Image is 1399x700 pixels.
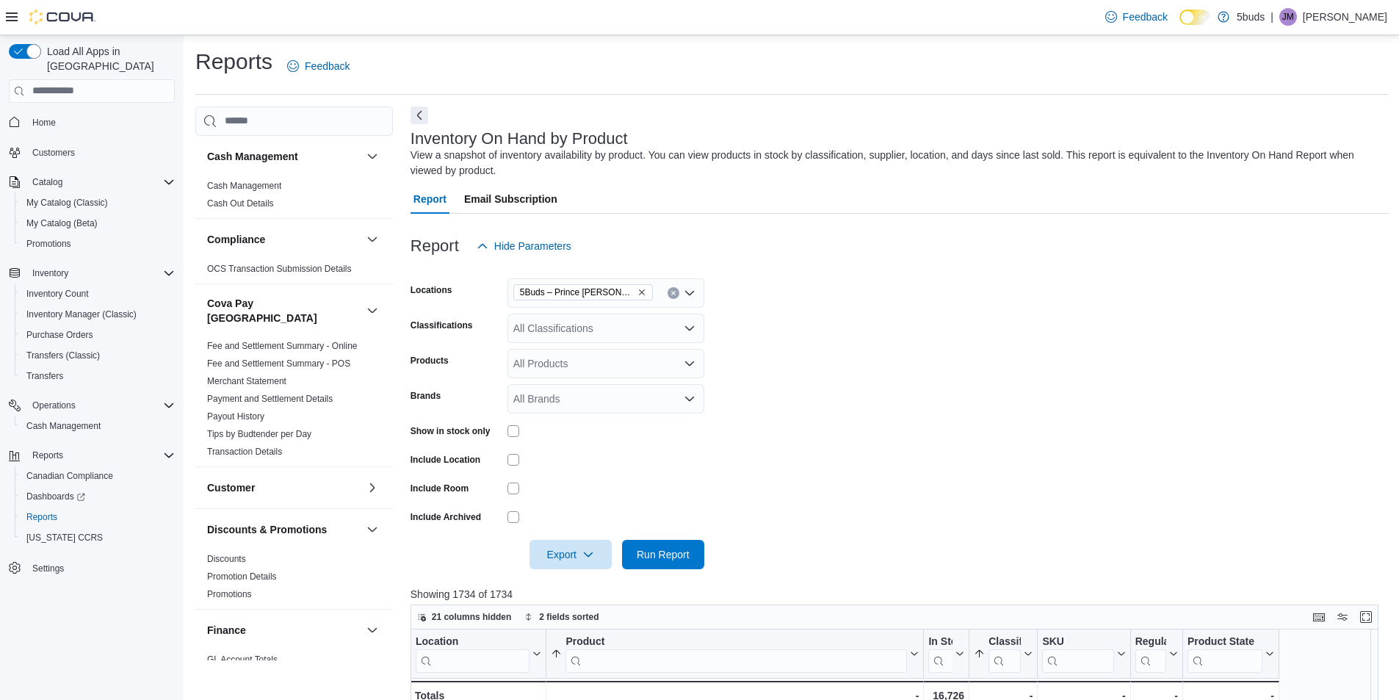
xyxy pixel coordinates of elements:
[195,337,393,466] div: Cova Pay [GEOGRAPHIC_DATA]
[513,284,653,300] span: 5Buds – Prince Albert
[21,467,119,485] a: Canadian Compliance
[26,491,85,502] span: Dashboards
[928,635,952,649] div: In Stock Qty
[207,198,274,209] a: Cash Out Details
[411,284,452,296] label: Locations
[207,522,327,537] h3: Discounts & Promotions
[26,264,175,282] span: Inventory
[32,563,64,574] span: Settings
[471,231,577,261] button: Hide Parameters
[21,285,175,303] span: Inventory Count
[15,466,181,486] button: Canadian Compliance
[26,532,103,544] span: [US_STATE] CCRS
[26,173,175,191] span: Catalog
[26,113,175,131] span: Home
[637,547,690,562] span: Run Report
[207,623,361,638] button: Finance
[411,107,428,124] button: Next
[529,540,612,569] button: Export
[26,447,69,464] button: Reports
[21,367,175,385] span: Transfers
[411,454,480,466] label: Include Location
[364,521,381,538] button: Discounts & Promotions
[1270,8,1273,26] p: |
[411,511,481,523] label: Include Archived
[21,347,106,364] a: Transfers (Classic)
[15,345,181,366] button: Transfers (Classic)
[207,149,361,164] button: Cash Management
[207,263,352,275] span: OCS Transaction Submission Details
[1310,608,1328,626] button: Keyboard shortcuts
[207,654,278,665] span: GL Account Totals
[26,329,93,341] span: Purchase Orders
[207,394,333,404] a: Payment and Settlement Details
[21,347,175,364] span: Transfers (Classic)
[15,325,181,345] button: Purchase Orders
[21,194,114,212] a: My Catalog (Classic)
[1187,635,1262,649] div: Product State
[207,428,311,440] span: Tips by Budtender per Day
[988,635,1021,672] div: Classification
[411,237,459,255] h3: Report
[207,623,246,638] h3: Finance
[364,148,381,165] button: Cash Management
[9,106,175,617] nav: Complex example
[195,260,393,284] div: Compliance
[207,571,277,582] span: Promotion Details
[207,480,361,495] button: Customer
[684,322,695,334] button: Open list of options
[32,267,68,279] span: Inventory
[15,366,181,386] button: Transfers
[1282,8,1294,26] span: JM
[411,130,628,148] h3: Inventory On Hand by Product
[207,411,264,422] a: Payout History
[364,621,381,639] button: Finance
[26,144,81,162] a: Customers
[411,390,441,402] label: Brands
[637,288,646,297] button: Remove 5Buds – Prince Albert from selection in this group
[364,479,381,497] button: Customer
[21,367,69,385] a: Transfers
[29,10,95,24] img: Cova
[928,635,964,672] button: In Stock Qty
[26,511,57,523] span: Reports
[26,397,82,414] button: Operations
[21,326,175,344] span: Purchase Orders
[207,341,358,351] a: Fee and Settlement Summary - Online
[207,571,277,582] a: Promotion Details
[974,635,1033,672] button: Classification
[15,213,181,234] button: My Catalog (Beta)
[1123,10,1168,24] span: Feedback
[195,177,393,218] div: Cash Management
[1303,8,1387,26] p: [PERSON_NAME]
[32,400,76,411] span: Operations
[207,296,361,325] button: Cova Pay [GEOGRAPHIC_DATA]
[538,540,603,569] span: Export
[21,306,142,323] a: Inventory Manager (Classic)
[1187,635,1262,672] div: Product State
[1279,8,1297,26] div: Jeff Markling
[207,589,252,599] a: Promotions
[411,608,518,626] button: 21 columns hidden
[684,358,695,369] button: Open list of options
[21,529,175,546] span: Washington CCRS
[21,235,77,253] a: Promotions
[26,350,100,361] span: Transfers (Classic)
[565,635,907,649] div: Product
[305,59,350,73] span: Feedback
[3,112,181,133] button: Home
[26,197,108,209] span: My Catalog (Classic)
[551,635,919,672] button: Product
[26,217,98,229] span: My Catalog (Beta)
[1042,635,1113,672] div: SKU URL
[1237,8,1265,26] p: 5buds
[411,355,449,367] label: Products
[668,287,679,299] button: Clear input
[364,231,381,248] button: Compliance
[416,635,541,672] button: Location
[26,470,113,482] span: Canadian Compliance
[207,149,298,164] h3: Cash Management
[207,654,278,665] a: GL Account Totals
